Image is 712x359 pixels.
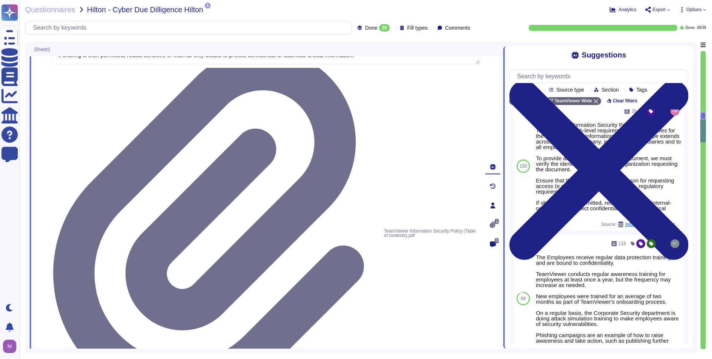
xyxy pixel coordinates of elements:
[685,26,695,30] span: Done:
[513,70,688,83] input: Search by keywords
[495,219,499,224] span: 1
[34,47,50,52] span: Sheet1
[25,6,75,13] span: Questionnaires
[29,21,352,34] input: Search by keywords
[686,7,702,12] span: Options
[521,296,525,301] span: 88
[205,3,211,9] span: 1
[384,227,480,239] span: TeamViewer Information Security Policy (Table of contents).pdf
[407,25,428,30] span: Fill types
[697,26,706,30] span: 39 / 39
[3,340,16,353] img: user
[670,107,679,116] img: user
[520,164,527,168] span: 100
[619,7,636,12] span: Analytics
[379,24,390,32] div: 39
[87,6,203,13] span: Hilton - Cyber Due Dilligence Hilton
[653,7,666,12] span: Export
[610,7,636,13] button: Analytics
[495,238,499,243] span: 0
[1,338,22,355] button: user
[670,239,679,248] img: user
[536,254,681,349] div: The Employees receive regular data protection training and are bound to confidentiality. TeamView...
[445,25,470,30] span: Comments
[365,25,377,30] span: Done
